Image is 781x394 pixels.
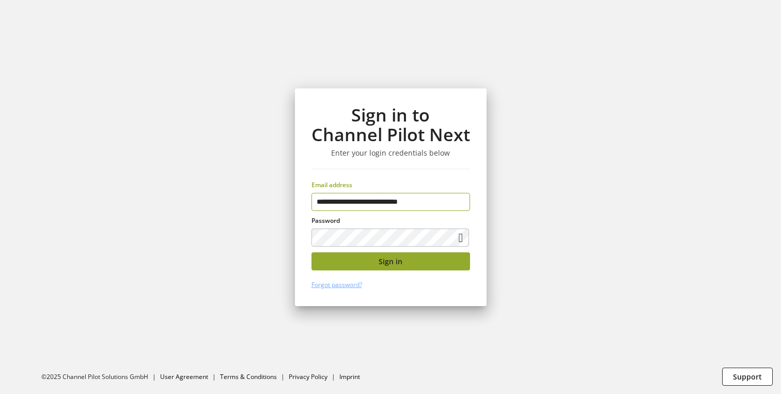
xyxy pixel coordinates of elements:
[160,372,208,381] a: User Agreement
[41,372,160,382] li: ©2025 Channel Pilot Solutions GmbH
[289,372,327,381] a: Privacy Policy
[733,371,762,382] span: Support
[311,105,470,145] h1: Sign in to Channel Pilot Next
[311,148,470,158] h3: Enter your login credentials below
[311,252,470,270] button: Sign in
[220,372,277,381] a: Terms & Conditions
[311,216,340,225] span: Password
[311,180,352,189] span: Email address
[722,368,773,386] button: Support
[311,280,362,289] a: Forgot password?
[379,256,402,267] span: Sign in
[339,372,360,381] a: Imprint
